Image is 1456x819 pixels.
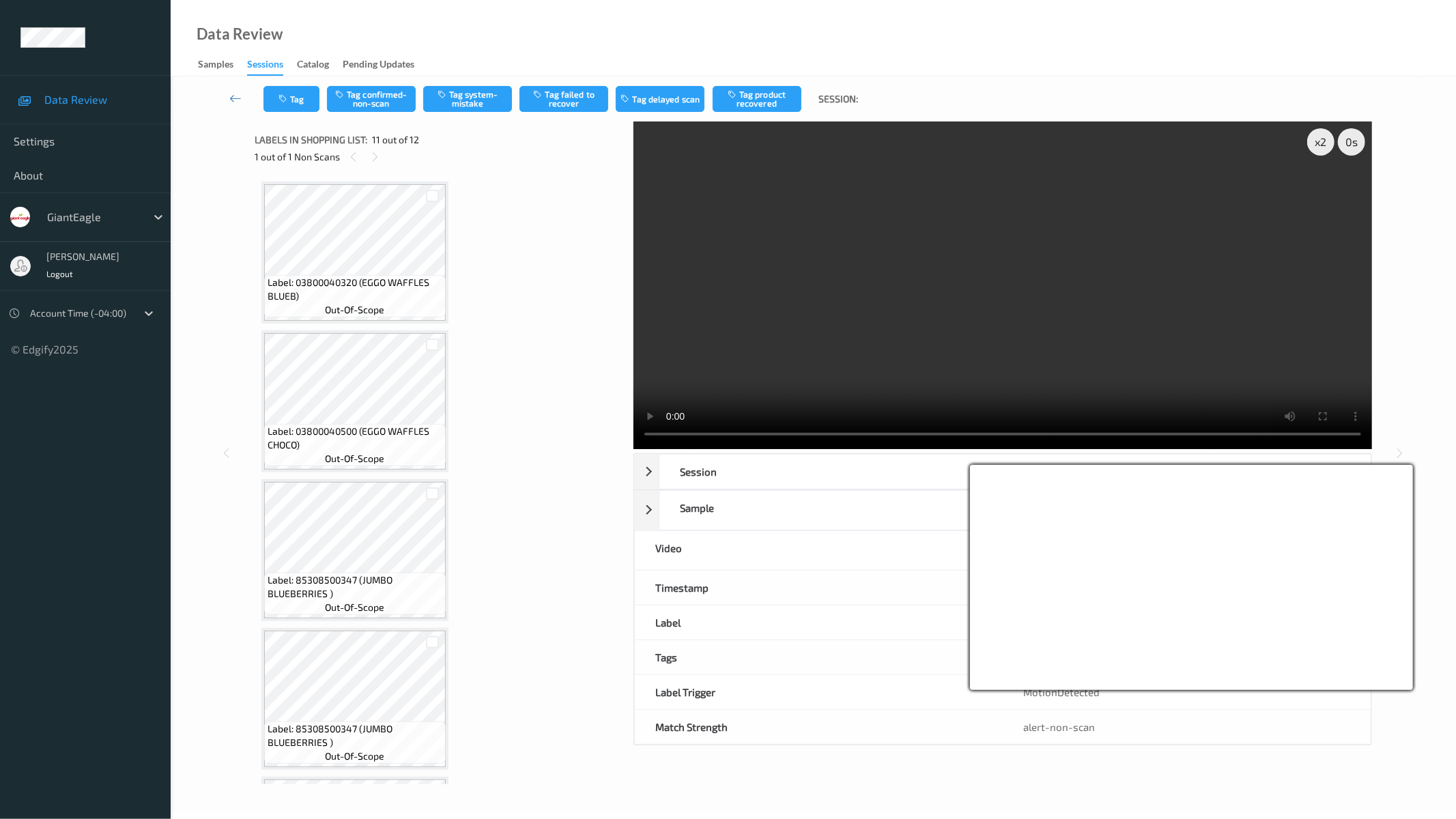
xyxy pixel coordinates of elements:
span: 11 out of 12 [372,133,419,147]
span: out-of-scope [325,601,384,614]
button: Tag failed to recover [519,86,608,112]
span: Labels in shopping list: [255,133,367,147]
div: Label Trigger [635,675,1003,709]
a: Non-Scan [1023,616,1070,629]
div: 0198a0ad-56f3-71ec-bc9a-9ba780a57c8b [1015,455,1371,489]
div: Sessions [247,57,283,76]
div: Data Review [197,27,283,41]
a: Samples [198,55,247,74]
div: Sample [659,491,1015,530]
span: out-of-scope [325,452,384,465]
div: Label [635,605,1003,640]
div: Samples [198,57,233,74]
div: Catalog [297,57,329,74]
div: Session0198a0ad-56f3-71ec-bc9a-9ba780a57c8b [634,454,1371,489]
span: Label: 85308500347 (JUMBO BLUEBERRIES ) [268,573,442,601]
div: MotionDetected [1003,675,1371,709]
div: Sample0198a0af-9951-7c4c-beb5-b50eea75df5e [634,490,1371,530]
button: Tag [263,86,319,112]
span: Label: 03800040500 (EGGO WAFFLES CHOCO) [268,425,442,452]
div: Tags [635,640,1003,674]
span: out-of-scope [325,303,384,317]
div: Session [659,455,1015,489]
a: 00:02:24.675 [1023,543,1083,557]
div: Match Strength [635,710,1003,744]
a: 0198a0af-9951-7c4c-beb5-b50eea75df5e [1036,501,1230,519]
a: Sessions [247,55,297,76]
div: 0 s [1338,128,1365,156]
button: Tag delayed scan [616,86,704,112]
a: Catalog [297,55,343,74]
span: out-of-scope [325,749,384,763]
button: Tag product recovered [713,86,801,112]
div: Video [635,531,1003,570]
button: Tag system-mistake [423,86,512,112]
div: [DATE] 19:48:36 [1023,581,1350,594]
button: Tag confirmed-non-scan [327,86,416,112]
div: Timestamp [635,571,1003,605]
span: Label: 85308500347 (JUMBO BLUEBERRIES ) [268,722,442,749]
span: Label: 03800040320 (EGGO WAFFLES BLUEB) [268,276,442,303]
a: Pending Updates [343,55,428,74]
div: alert-non-scan [1023,720,1350,734]
div: 1 out of 1 Non Scans [255,148,624,165]
span: Session: [818,92,858,106]
div: Pending Updates [343,57,414,74]
div: x 2 [1307,128,1334,156]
